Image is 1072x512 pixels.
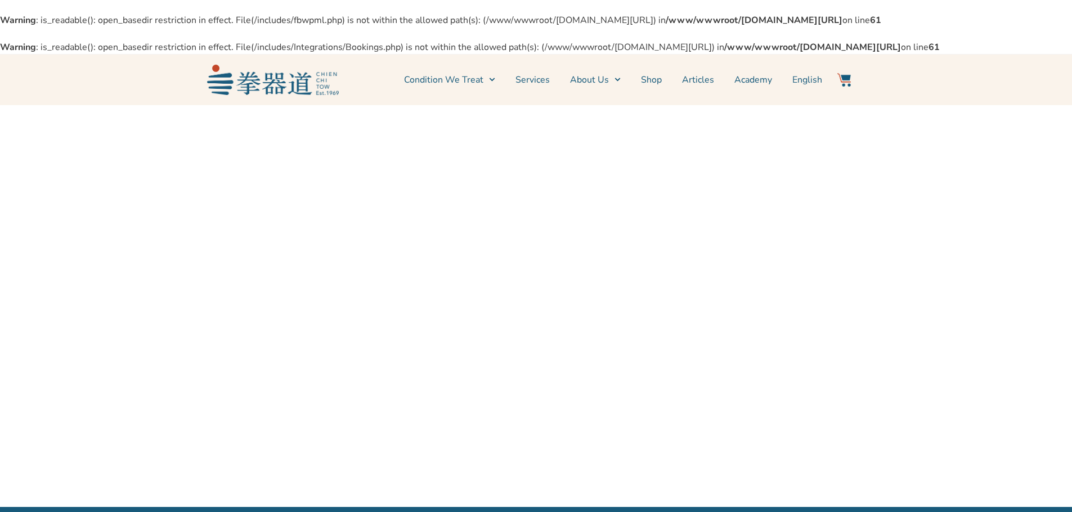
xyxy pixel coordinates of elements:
b: 61 [929,41,940,53]
a: Shop [641,66,662,94]
nav: Menu [344,66,823,94]
span: English [792,73,822,87]
a: English [792,66,822,94]
a: Services [515,66,550,94]
b: /www/wwwroot/[DOMAIN_NAME][URL] [724,41,901,53]
b: 61 [870,14,881,26]
iframe: Inline Frame Example [6,150,1066,431]
b: /www/wwwroot/[DOMAIN_NAME][URL] [666,14,842,26]
img: Website Icon-03 [837,73,851,87]
a: About Us [570,66,621,94]
a: Academy [734,66,772,94]
a: Condition We Treat [404,66,495,94]
a: Articles [682,66,714,94]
